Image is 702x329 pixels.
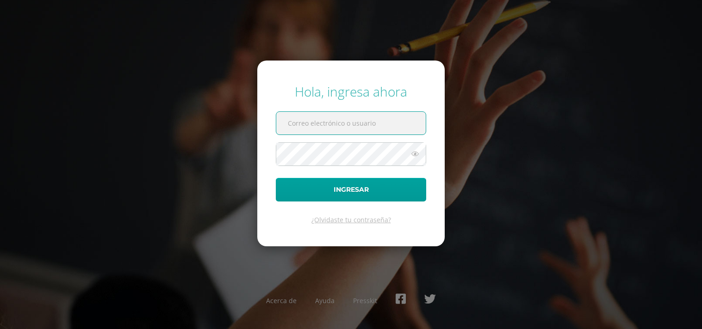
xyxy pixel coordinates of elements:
[315,296,335,305] a: Ayuda
[276,178,426,201] button: Ingresar
[353,296,377,305] a: Presskit
[276,83,426,100] div: Hola, ingresa ahora
[266,296,297,305] a: Acerca de
[276,112,426,134] input: Correo electrónico o usuario
[311,215,391,224] a: ¿Olvidaste tu contraseña?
